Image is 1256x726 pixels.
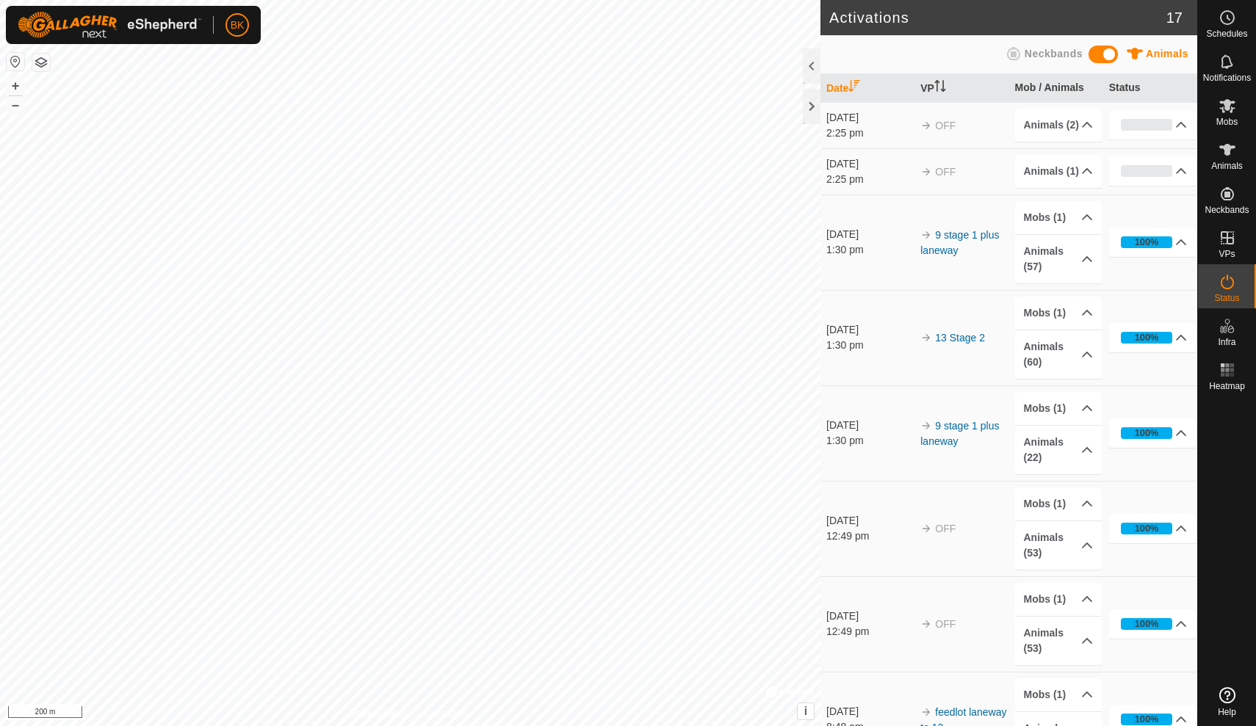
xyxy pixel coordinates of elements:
[1135,617,1159,631] div: 100%
[1121,427,1173,439] div: 100%
[1206,29,1247,38] span: Schedules
[826,433,914,449] div: 1:30 pm
[829,9,1166,26] h2: Activations
[798,703,814,719] button: i
[1109,228,1197,257] p-accordion-header: 100%
[826,704,914,719] div: [DATE]
[848,82,860,94] p-sorticon: Activate to sort
[826,126,914,141] div: 2:25 pm
[935,523,956,534] span: OFF
[1218,708,1236,716] span: Help
[935,332,985,344] a: 13 Stage 2
[1025,48,1083,59] span: Neckbands
[935,618,956,630] span: OFF
[1214,294,1239,302] span: Status
[1135,521,1159,535] div: 100%
[1015,487,1102,520] p-accordion-header: Mobs (1)
[1015,235,1102,283] p-accordion-header: Animals (57)
[1135,426,1159,440] div: 100%
[1109,110,1197,139] p-accordion-header: 0%
[914,74,1008,103] th: VP
[1015,617,1102,665] p-accordion-header: Animals (53)
[1209,382,1245,391] span: Heatmap
[934,82,946,94] p-sorticon: Activate to sort
[1109,156,1197,186] p-accordion-header: 0%
[1015,426,1102,474] p-accordion-header: Animals (22)
[920,229,932,241] img: arrow
[920,420,932,432] img: arrow
[7,77,24,95] button: +
[1121,165,1173,177] div: 0%
[1203,73,1251,82] span: Notifications
[826,172,914,187] div: 2:25 pm
[826,227,914,242] div: [DATE]
[1135,712,1159,726] div: 100%
[826,418,914,433] div: [DATE]
[920,120,932,131] img: arrow
[1166,7,1183,29] span: 17
[804,705,807,717] span: i
[1135,235,1159,249] div: 100%
[1015,583,1102,616] p-accordion-header: Mobs (1)
[1121,714,1173,725] div: 100%
[920,420,999,447] a: 9 stage 1 plus laneway
[425,707,468,720] a: Contact Us
[352,707,407,720] a: Privacy Policy
[920,618,932,630] img: arrow
[1219,250,1235,258] span: VPs
[826,529,914,544] div: 12:49 pm
[1015,201,1102,234] p-accordion-header: Mobs (1)
[920,166,932,178] img: arrow
[920,523,932,534] img: arrow
[935,120,956,131] span: OFF
[1015,297,1102,330] p-accordion-header: Mobs (1)
[1015,392,1102,425] p-accordion-header: Mobs (1)
[1211,161,1243,170] span: Animals
[18,12,201,38] img: Gallagher Logo
[826,322,914,338] div: [DATE]
[1198,681,1256,722] a: Help
[826,242,914,258] div: 1:30 pm
[1205,206,1249,214] span: Neckbands
[7,53,24,70] button: Reset Map
[826,338,914,353] div: 1:30 pm
[920,706,932,718] img: arrow
[1015,521,1102,570] p-accordion-header: Animals (53)
[1216,117,1238,126] span: Mobs
[826,513,914,529] div: [DATE]
[1109,514,1197,543] p-accordion-header: 100%
[1109,418,1197,448] p-accordion-header: 100%
[1121,618,1173,630] div: 100%
[826,156,914,172] div: [DATE]
[920,332,932,344] img: arrow
[826,609,914,624] div: [DATE]
[1109,323,1197,352] p-accordion-header: 100%
[7,96,24,114] button: –
[1103,74,1197,103] th: Status
[826,110,914,126] div: [DATE]
[1009,74,1103,103] th: Mob / Animals
[826,624,914,639] div: 12:49 pm
[1146,48,1188,59] span: Animals
[1135,330,1159,344] div: 100%
[1015,155,1102,188] p-accordion-header: Animals (1)
[1015,678,1102,711] p-accordion-header: Mobs (1)
[1015,330,1102,379] p-accordion-header: Animals (60)
[1015,109,1102,142] p-accordion-header: Animals (2)
[1109,609,1197,639] p-accordion-header: 100%
[1121,236,1173,248] div: 100%
[1218,338,1235,346] span: Infra
[1121,332,1173,344] div: 100%
[935,166,956,178] span: OFF
[820,74,914,103] th: Date
[920,229,999,256] a: 9 stage 1 plus laneway
[1121,119,1173,131] div: 0%
[1121,523,1173,534] div: 100%
[32,54,50,71] button: Map Layers
[231,18,245,33] span: BK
